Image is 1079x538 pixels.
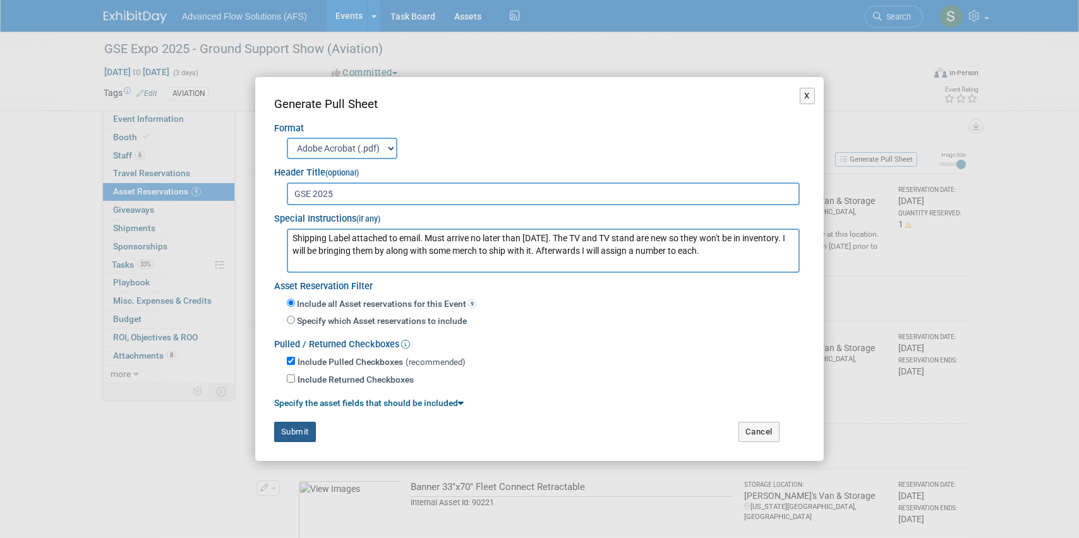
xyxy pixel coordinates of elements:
label: Include Pulled Checkboxes [298,356,403,369]
small: (if any) [356,215,380,224]
div: Asset Reservation Filter [274,273,805,294]
div: Format [274,113,805,136]
span: (recommended) [406,357,466,367]
label: Specify which Asset reservations to include [295,315,467,328]
label: Include all Asset reservations for this Event [295,298,476,311]
small: (optional) [325,169,359,177]
button: Submit [274,422,316,442]
div: Header Title [274,159,805,180]
button: X [800,88,816,104]
button: Cancel [738,422,780,442]
label: Include Returned Checkboxes [298,374,414,386]
a: Specify the asset fields that should be included [274,398,464,408]
div: Generate Pull Sheet [274,96,805,113]
div: Special Instructions [274,205,805,226]
span: 9 [468,299,476,308]
div: Pulled / Returned Checkboxes [274,331,805,352]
